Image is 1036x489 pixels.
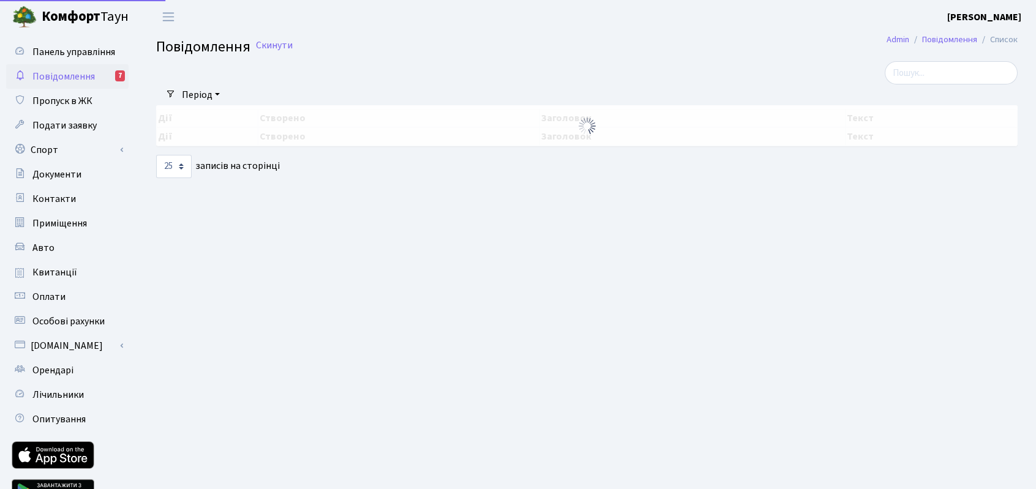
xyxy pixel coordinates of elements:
a: Повідомлення [922,33,977,46]
a: Панель управління [6,40,129,64]
div: 7 [115,70,125,81]
a: Пропуск в ЖК [6,89,129,113]
a: Скинути [256,40,293,51]
span: Повідомлення [156,36,250,58]
span: Орендарі [32,364,73,377]
a: Особові рахунки [6,309,129,334]
span: Панель управління [32,45,115,59]
span: Таун [42,7,129,28]
li: Список [977,33,1018,47]
a: Період [177,84,225,105]
a: [DOMAIN_NAME] [6,334,129,358]
select: записів на сторінці [156,155,192,178]
span: Квитанції [32,266,77,279]
a: Опитування [6,407,129,431]
nav: breadcrumb [868,27,1036,53]
a: Контакти [6,187,129,211]
a: Орендарі [6,358,129,383]
span: Документи [32,168,81,181]
span: Оплати [32,290,66,304]
a: Повідомлення7 [6,64,129,89]
a: Авто [6,236,129,260]
a: Лічильники [6,383,129,407]
button: Переключити навігацію [153,7,184,27]
a: Документи [6,162,129,187]
span: Авто [32,241,54,255]
span: Контакти [32,192,76,206]
span: Повідомлення [32,70,95,83]
a: Приміщення [6,211,129,236]
input: Пошук... [885,61,1018,84]
a: Подати заявку [6,113,129,138]
a: Оплати [6,285,129,309]
a: Квитанції [6,260,129,285]
a: Admin [887,33,909,46]
span: Опитування [32,412,86,426]
span: Подати заявку [32,119,97,132]
a: Спорт [6,138,129,162]
img: logo.png [12,5,37,29]
b: Комфорт [42,7,100,26]
span: Особові рахунки [32,315,105,328]
img: Обробка... [577,116,597,136]
label: записів на сторінці [156,155,280,178]
span: Пропуск в ЖК [32,94,92,108]
a: [PERSON_NAME] [947,10,1021,24]
span: Лічильники [32,388,84,401]
span: Приміщення [32,217,87,230]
